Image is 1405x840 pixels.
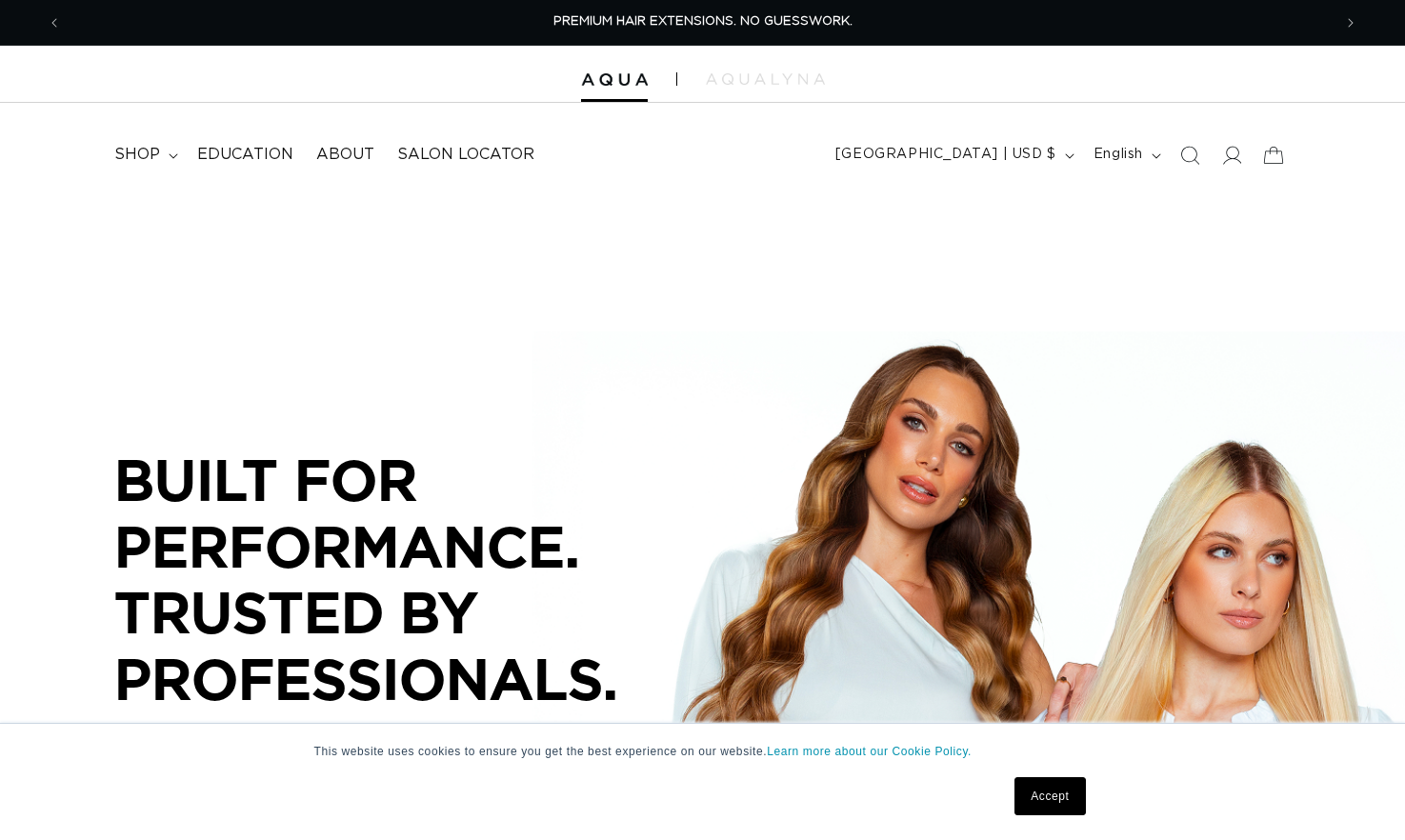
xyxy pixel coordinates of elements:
button: Previous announcement [33,5,75,41]
img: aqualyna.com [706,73,825,85]
span: [GEOGRAPHIC_DATA] | USD $ [835,145,1056,165]
button: Next announcement [1330,5,1372,41]
a: Salon Locator [386,133,546,176]
span: Education [197,145,293,165]
span: shop [114,145,160,165]
button: English [1082,137,1169,173]
span: About [316,145,374,165]
span: Salon Locator [397,145,534,165]
a: Learn more about our Cookie Policy. [767,745,972,758]
a: Education [186,133,305,176]
button: [GEOGRAPHIC_DATA] | USD $ [824,137,1082,173]
img: Aqua Hair Extensions [581,73,648,87]
a: About [305,133,386,176]
p: This website uses cookies to ensure you get the best experience on our website. [314,743,1092,760]
a: Accept [1014,777,1085,815]
p: BUILT FOR PERFORMANCE. TRUSTED BY PROFESSIONALS. [114,447,686,711]
summary: shop [103,133,186,176]
span: English [1094,145,1143,165]
summary: Search [1169,134,1211,176]
span: PREMIUM HAIR EXTENSIONS. NO GUESSWORK. [553,15,853,28]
